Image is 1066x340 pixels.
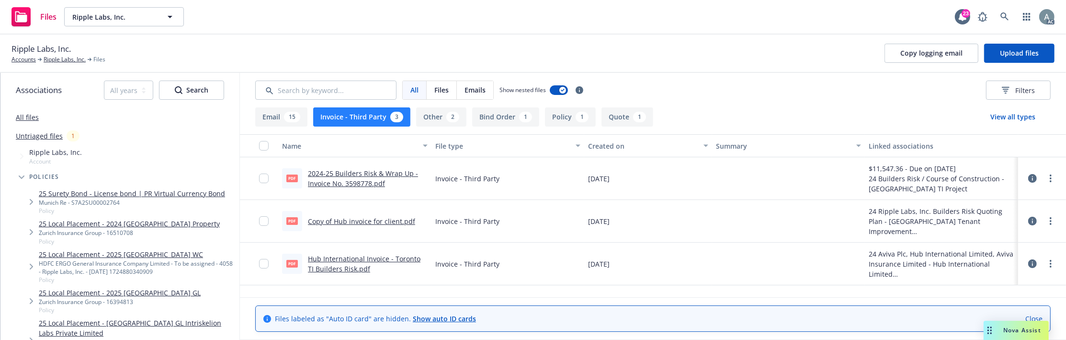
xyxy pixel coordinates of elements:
div: Summary [716,141,851,151]
div: $11,547.36 - Due on [DATE] [869,164,1014,174]
input: Toggle Row Selected [259,216,269,226]
span: Files [40,13,57,21]
a: Accounts [11,55,36,64]
span: Filters [1002,85,1035,95]
span: Ripple Labs, Inc. [29,147,82,157]
span: Invoice - Third Party [435,259,499,269]
a: Switch app [1017,7,1036,26]
span: Invoice - Third Party [435,174,499,184]
button: Upload files [984,44,1055,63]
div: 23 [962,9,970,18]
button: Ripple Labs, Inc. [64,7,184,26]
span: pdf [286,175,298,182]
button: View all types [975,107,1051,127]
button: Summary [712,134,865,157]
a: Files [8,3,60,30]
div: Search [175,81,208,99]
span: pdf [286,217,298,224]
span: Ripple Labs, Inc. [11,43,71,55]
span: Files labeled as "Auto ID card" are hidden. [275,314,476,324]
a: more [1045,173,1056,184]
div: 24 Ripple Labs, Inc. Builders Risk Quoting Plan - [GEOGRAPHIC_DATA] Tenant Improvement [869,206,1014,236]
a: 25 Local Placement - [GEOGRAPHIC_DATA] GL Intriskelion Labs Private Limited [39,318,236,338]
a: Search [995,7,1014,26]
span: Policy [39,237,220,246]
a: more [1045,215,1056,227]
a: Ripple Labs, Inc. [44,55,86,64]
button: SearchSearch [159,81,224,100]
div: File type [435,141,570,151]
span: Policy [39,207,225,215]
a: 25 Surety Bond - License bond | PR Virtual Currency Bond [39,188,225,199]
span: All [410,85,419,95]
button: Name [278,134,431,157]
span: Emails [465,85,486,95]
span: Upload files [1000,48,1039,58]
button: Filters [986,81,1051,100]
a: Untriaged files [16,131,63,141]
input: Toggle Row Selected [259,259,269,269]
button: File type [431,134,585,157]
button: Linked associations [865,134,1018,157]
button: Email [255,107,307,127]
span: Copy logging email [900,48,963,58]
span: [DATE] [588,216,610,226]
span: Policies [29,174,59,180]
a: more [1045,258,1056,270]
div: 1 [633,112,646,122]
span: Files [93,55,105,64]
span: Policy [39,306,201,314]
a: 25 Local Placement - 2025 [GEOGRAPHIC_DATA] GL [39,288,201,298]
a: 25 Local Placement - 2024 [GEOGRAPHIC_DATA] Property [39,219,220,229]
a: 25 Local Placement - 2025 [GEOGRAPHIC_DATA] WC [39,249,236,259]
span: Policy [39,276,236,284]
div: HDFC ERGO General Insurance Company Limited - To be assigned - 4058 - Ripple Labs, Inc. - [DATE] ... [39,259,236,276]
input: Select all [259,141,269,151]
a: Close [1025,314,1043,324]
span: Files [434,85,449,95]
button: Policy [545,107,596,127]
div: Name [282,141,417,151]
div: 1 [519,112,532,122]
div: Linked associations [869,141,1014,151]
span: Account [29,157,82,165]
div: Drag to move [984,321,996,340]
button: Invoice - Third Party [313,107,410,127]
span: [DATE] [588,259,610,269]
span: Nova Assist [1003,326,1041,334]
span: Filters [1015,85,1035,95]
a: 2024-25 Builders Risk & Wrap Up - Invoice No. 3598778.pdf [308,169,418,188]
div: Zurich Insurance Group - 16510708 [39,229,220,237]
button: Other [416,107,466,127]
input: Toggle Row Selected [259,174,269,183]
span: Invoice - Third Party [435,216,499,226]
a: Report a Bug [973,7,992,26]
div: 1 [67,130,79,141]
button: Copy logging email [885,44,978,63]
span: Associations [16,84,62,96]
div: 24 Builders Risk / Course of Construction - [GEOGRAPHIC_DATA] TI Project [869,174,1014,194]
svg: Search [175,86,182,94]
span: [DATE] [588,174,610,184]
div: Munich Re - S7A2SU00002764 [39,199,225,207]
button: Nova Assist [984,321,1049,340]
a: Show auto ID cards [413,314,476,323]
div: 2 [446,112,459,122]
div: 1 [576,112,589,122]
button: Quote [601,107,653,127]
img: photo [1039,9,1055,24]
span: Show nested files [499,86,546,94]
div: Zurich Insurance Group - 16394813 [39,298,201,306]
div: 3 [390,112,403,122]
span: Ripple Labs, Inc. [72,12,155,22]
button: Created on [584,134,712,157]
a: All files [16,113,39,122]
input: Search by keyword... [255,81,397,100]
div: Created on [588,141,697,151]
a: Hub International Invoice - Toronto TI Builders Risk.pdf [308,254,420,273]
div: 15 [284,112,300,122]
button: Bind Order [472,107,539,127]
span: pdf [286,260,298,267]
div: 24 Aviva Plc, Hub International Limited, Aviva Insurance Limited - Hub International Limited [869,249,1014,279]
a: Copy of Hub invoice for client.pdf [308,217,415,226]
